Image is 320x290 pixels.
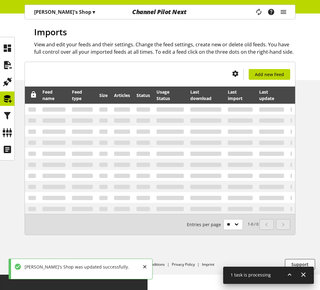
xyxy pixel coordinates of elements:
a: Imprint [202,262,214,267]
span: Imports [34,26,67,38]
h2: View and edit your feeds and their settings. Change the feed settings, create new or delete old f... [34,41,295,56]
a: Privacy Policy [172,262,195,267]
span: Unlock to reorder rows [30,91,37,98]
span: Entries per page [187,221,223,228]
a: Add new Feed [249,69,290,80]
div: Last update [259,89,284,102]
div: Feed type [72,89,93,102]
div: Last import [228,89,253,102]
span: Support [291,261,309,268]
div: Feed name [42,89,65,102]
nav: main navigation [25,5,295,19]
div: Articles [114,89,130,102]
button: Support [285,259,315,270]
div: [PERSON_NAME]'s Shop was updated successfully. [22,264,129,270]
span: Add new Feed [255,71,284,78]
div: Unlock to reorder rows [28,91,37,99]
div: Last download [190,89,222,102]
div: Status [136,89,150,102]
p: [PERSON_NAME]'s Shop [34,8,95,16]
div: Size [99,89,108,102]
small: 1-0 / 0 [187,219,259,230]
div: Usage Status [156,89,184,102]
span: 1 task is processing [231,272,271,278]
span: ▾ [93,9,95,15]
